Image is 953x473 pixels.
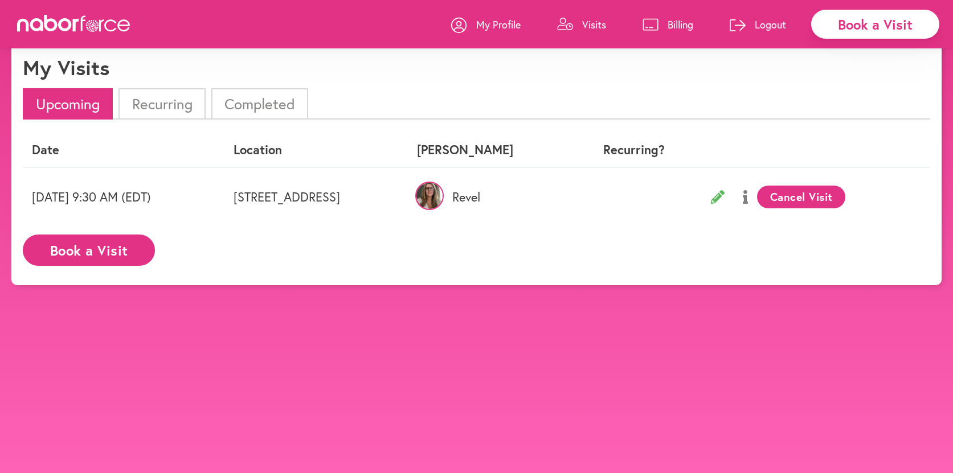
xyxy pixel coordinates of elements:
button: Cancel Visit [757,186,845,208]
button: Book a Visit [23,235,155,266]
th: Location [224,133,408,167]
td: [STREET_ADDRESS] [224,167,408,226]
p: Visits [582,18,606,31]
li: Recurring [118,88,205,120]
a: My Profile [451,7,521,42]
a: Logout [730,7,786,42]
p: Billing [668,18,693,31]
a: Visits [557,7,606,42]
img: A3e4BzwRHm7WraSUsKsC [415,182,444,210]
div: Book a Visit [811,10,939,39]
th: Recurring? [576,133,693,167]
th: [PERSON_NAME] [408,133,576,167]
p: My Profile [476,18,521,31]
li: Completed [211,88,308,120]
a: Book a Visit [23,243,155,254]
th: Date [23,133,224,167]
td: [DATE] 9:30 AM (EDT) [23,167,224,226]
a: Billing [643,7,693,42]
p: Logout [755,18,786,31]
h1: My Visits [23,55,109,80]
p: Revel [417,190,567,204]
li: Upcoming [23,88,113,120]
